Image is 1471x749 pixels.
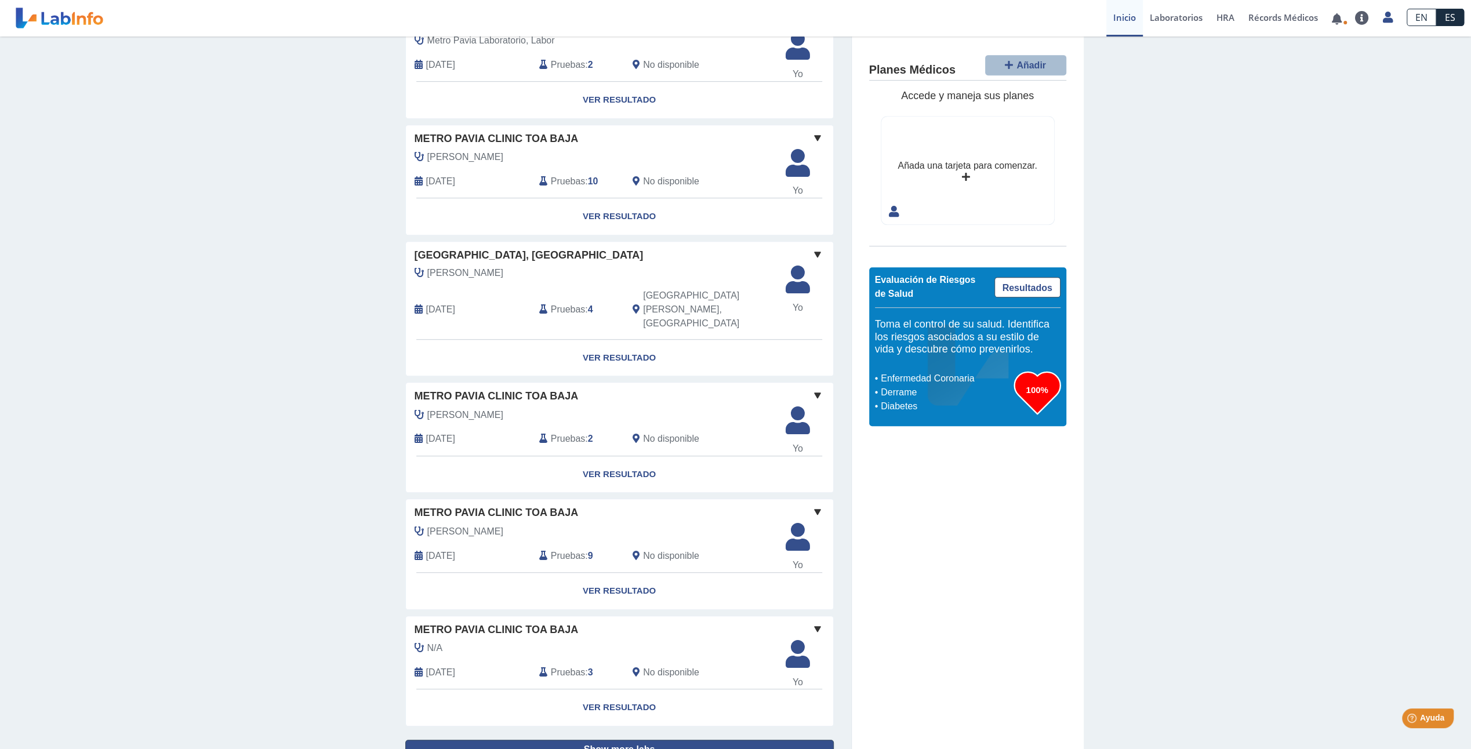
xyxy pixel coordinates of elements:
[1216,12,1234,23] span: HRA
[588,434,593,443] b: 2
[415,131,579,147] span: Metro Pavia Clinic Toa Baja
[415,505,579,521] span: Metro Pavia Clinic Toa Baja
[551,549,585,563] span: Pruebas
[426,58,455,72] span: 2025-08-25
[551,58,585,72] span: Pruebas
[427,34,555,48] span: Metro Pavia Laboratorio, Labor
[427,641,443,655] span: N/A
[406,573,833,609] a: Ver Resultado
[643,174,699,188] span: No disponible
[588,60,593,70] b: 2
[551,303,585,317] span: Pruebas
[643,58,699,72] span: No disponible
[588,304,593,314] b: 4
[427,266,503,280] span: Brekke, Benjamin
[427,150,503,164] span: Rodriguez Desalden, Natalie
[427,408,503,422] span: Pereira Marrero, Alexis
[426,666,455,679] span: 2025-02-18
[779,558,817,572] span: Yo
[779,301,817,315] span: Yo
[779,67,817,81] span: Yo
[426,549,455,563] span: 2025-05-13
[426,174,455,188] span: 2025-08-11
[869,63,956,77] h4: Planes Médicos
[588,551,593,561] b: 9
[426,303,455,317] span: 2025-06-21
[643,549,699,563] span: No disponible
[415,388,579,404] span: Metro Pavia Clinic Toa Baja
[878,386,1014,399] li: Derrame
[643,432,699,446] span: No disponible
[985,55,1066,75] button: Añadir
[875,318,1060,356] h5: Toma el control de su salud. Identifica los riesgos asociados a su estilo de vida y descubre cómo...
[1016,60,1046,70] span: Añadir
[994,277,1060,297] a: Resultados
[779,675,817,689] span: Yo
[779,442,817,456] span: Yo
[427,525,503,539] span: Rodriguez Desalden, Natalie
[531,548,624,563] div: :
[531,431,624,447] div: :
[406,340,833,376] a: Ver Resultado
[426,432,455,446] span: 2025-06-17
[406,198,833,235] a: Ver Resultado
[779,184,817,198] span: Yo
[531,57,624,72] div: :
[406,689,833,726] a: Ver Resultado
[878,399,1014,413] li: Diabetes
[551,666,585,679] span: Pruebas
[531,289,624,330] div: :
[415,622,579,638] span: Metro Pavia Clinic Toa Baja
[531,173,624,189] div: :
[875,275,976,299] span: Evaluación de Riesgos de Salud
[588,176,598,186] b: 10
[1407,9,1436,26] a: EN
[1436,9,1464,26] a: ES
[898,159,1037,173] div: Añada una tarjeta para comenzar.
[643,666,699,679] span: No disponible
[415,248,644,263] span: [GEOGRAPHIC_DATA], [GEOGRAPHIC_DATA]
[406,82,833,118] a: Ver Resultado
[1014,383,1060,397] h3: 100%
[588,667,593,677] b: 3
[1368,704,1458,736] iframe: Help widget launcher
[551,174,585,188] span: Pruebas
[531,665,624,681] div: :
[878,372,1014,386] li: Enfermedad Coronaria
[901,90,1034,101] span: Accede y maneja sus planes
[643,289,771,330] span: San Juan, PR
[406,456,833,493] a: Ver Resultado
[551,432,585,446] span: Pruebas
